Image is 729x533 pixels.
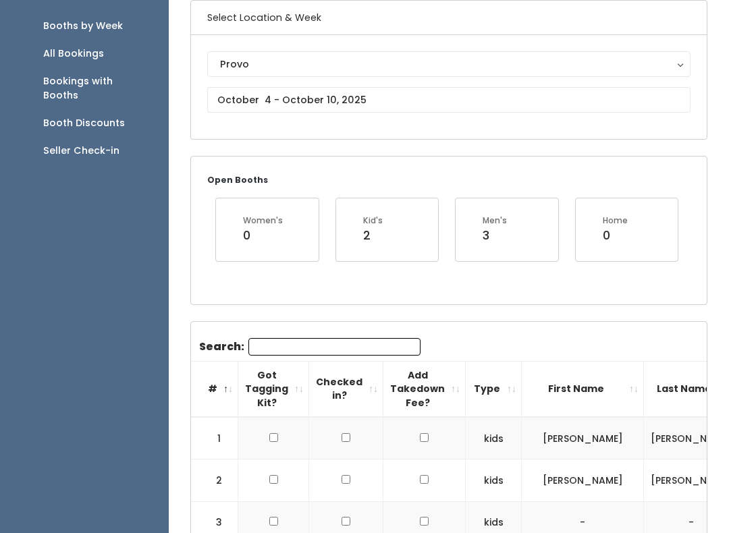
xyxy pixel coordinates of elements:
h6: Select Location & Week [191,1,707,35]
th: Got Tagging Kit?: activate to sort column ascending [238,361,309,417]
div: Kid's [363,215,383,227]
td: 1 [191,417,238,459]
div: Booths by Week [43,19,123,33]
label: Search: [199,338,421,356]
td: [PERSON_NAME] [522,417,644,459]
div: 0 [603,227,628,244]
th: Checked in?: activate to sort column ascending [309,361,383,417]
input: Search: [248,338,421,356]
div: Home [603,215,628,227]
th: Type: activate to sort column ascending [466,361,522,417]
th: #: activate to sort column descending [191,361,238,417]
div: 2 [363,227,383,244]
td: 2 [191,459,238,501]
td: kids [466,417,522,459]
th: First Name: activate to sort column ascending [522,361,644,417]
th: Add Takedown Fee?: activate to sort column ascending [383,361,466,417]
div: Provo [220,57,678,72]
button: Provo [207,51,691,77]
div: Bookings with Booths [43,74,147,103]
td: kids [466,459,522,501]
div: 3 [483,227,507,244]
div: All Bookings [43,47,104,61]
small: Open Booths [207,174,268,186]
td: [PERSON_NAME] [522,459,644,501]
div: Seller Check-in [43,144,119,158]
div: Women's [243,215,283,227]
div: Men's [483,215,507,227]
input: October 4 - October 10, 2025 [207,87,691,113]
div: Booth Discounts [43,116,125,130]
div: 0 [243,227,283,244]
